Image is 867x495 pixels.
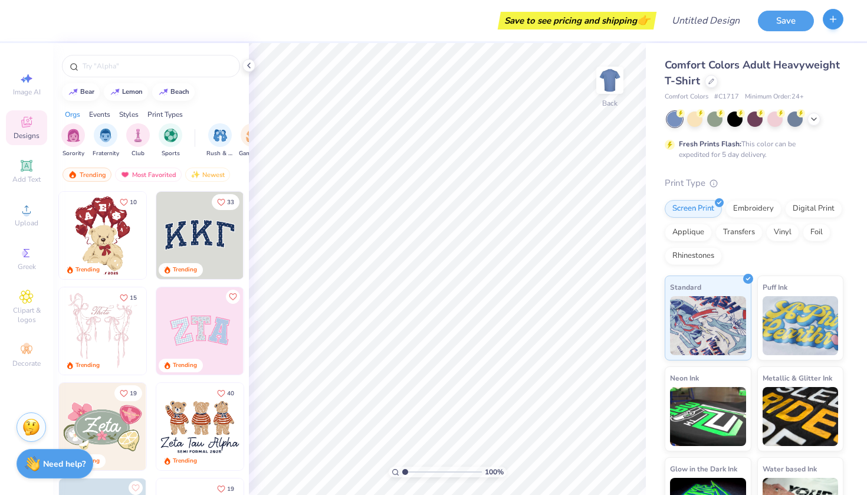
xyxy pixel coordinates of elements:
[670,387,746,446] img: Neon Ink
[93,149,119,158] span: Fraternity
[115,168,182,182] div: Most Favorited
[156,383,244,470] img: a3be6b59-b000-4a72-aad0-0c575b892a6b
[15,218,38,228] span: Upload
[763,372,832,384] span: Metallic & Glitter Ink
[129,481,143,495] button: Like
[146,383,233,470] img: d6d5c6c6-9b9a-4053-be8a-bdf4bacb006d
[679,139,824,160] div: This color can be expedited for 5 day delivery.
[159,88,168,96] img: trend_line.gif
[132,129,144,142] img: Club Image
[206,149,234,158] span: Rush & Bid
[670,372,699,384] span: Neon Ink
[130,391,137,396] span: 19
[785,200,842,218] div: Digital Print
[59,287,146,375] img: 83dda5b0-2158-48ca-832c-f6b4ef4c4536
[173,361,197,370] div: Trending
[12,359,41,368] span: Decorate
[766,224,799,241] div: Vinyl
[227,486,234,492] span: 19
[159,123,182,158] div: filter for Sports
[243,192,330,279] img: edfb13fc-0e43-44eb-bea2-bf7fc0dd67f9
[130,295,137,301] span: 15
[126,123,150,158] button: filter button
[598,68,622,92] img: Back
[162,149,180,158] span: Sports
[191,171,200,179] img: Newest.gif
[164,129,178,142] img: Sports Image
[665,92,708,102] span: Comfort Colors
[763,296,839,355] img: Puff Ink
[146,287,233,375] img: d12a98c7-f0f7-4345-bf3a-b9f1b718b86e
[67,129,80,142] img: Sorority Image
[637,13,650,27] span: 👉
[114,385,142,401] button: Like
[665,247,722,265] div: Rhinestones
[758,11,814,31] button: Save
[239,149,266,158] span: Game Day
[665,200,722,218] div: Screen Print
[714,92,739,102] span: # C1717
[239,123,266,158] button: filter button
[501,12,653,29] div: Save to see pricing and shipping
[68,171,77,179] img: trending.gif
[170,88,189,95] div: beach
[43,458,86,470] strong: Need help?
[173,457,197,466] div: Trending
[212,194,239,210] button: Like
[13,87,41,97] span: Image AI
[227,199,234,205] span: 33
[63,149,84,158] span: Sorority
[227,391,234,396] span: 40
[670,281,701,293] span: Standard
[81,60,232,72] input: Try "Alpha"
[61,123,85,158] button: filter button
[132,149,144,158] span: Club
[59,192,146,279] img: 587403a7-0594-4a7f-b2bd-0ca67a3ff8dd
[93,123,119,158] button: filter button
[14,131,40,140] span: Designs
[156,192,244,279] img: 3b9aba4f-e317-4aa7-a679-c95a879539bd
[63,168,111,182] div: Trending
[662,9,749,32] input: Untitled Design
[485,467,504,477] span: 100 %
[114,194,142,210] button: Like
[18,262,36,271] span: Greek
[104,83,148,101] button: lemon
[147,109,183,120] div: Print Types
[670,296,746,355] img: Standard
[665,224,712,241] div: Applique
[206,123,234,158] button: filter button
[75,361,100,370] div: Trending
[99,129,112,142] img: Fraternity Image
[68,88,78,96] img: trend_line.gif
[89,109,110,120] div: Events
[246,129,260,142] img: Game Day Image
[6,306,47,324] span: Clipart & logos
[670,463,737,475] span: Glow in the Dark Ink
[243,383,330,470] img: d12c9beb-9502-45c7-ae94-40b97fdd6040
[243,287,330,375] img: 5ee11766-d822-42f5-ad4e-763472bf8dcf
[214,129,227,142] img: Rush & Bid Image
[226,290,240,304] button: Like
[679,139,741,149] strong: Fresh Prints Flash:
[120,171,130,179] img: most_fav.gif
[61,123,85,158] div: filter for Sorority
[126,123,150,158] div: filter for Club
[146,192,233,279] img: e74243e0-e378-47aa-a400-bc6bcb25063a
[130,199,137,205] span: 10
[93,123,119,158] div: filter for Fraternity
[59,383,146,470] img: 010ceb09-c6fc-40d9-b71e-e3f087f73ee6
[80,88,94,95] div: bear
[763,463,817,475] span: Water based Ink
[62,83,100,101] button: bear
[122,88,143,95] div: lemon
[173,265,197,274] div: Trending
[212,385,239,401] button: Like
[119,109,139,120] div: Styles
[602,98,618,109] div: Back
[665,176,843,190] div: Print Type
[763,387,839,446] img: Metallic & Glitter Ink
[745,92,804,102] span: Minimum Order: 24 +
[185,168,230,182] div: Newest
[65,109,80,120] div: Orgs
